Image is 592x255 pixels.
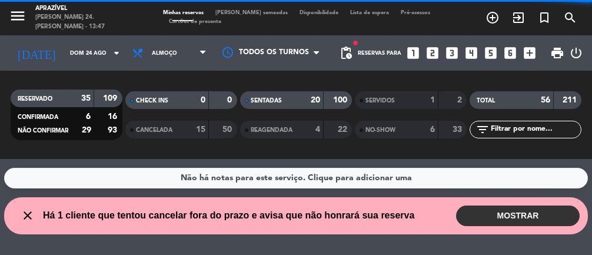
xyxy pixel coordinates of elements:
i: looks_3 [444,45,460,61]
strong: 1 [430,96,435,104]
i: add_circle_outline [485,11,500,25]
span: SERVIDOS [365,98,395,104]
div: [PERSON_NAME] 24. [PERSON_NAME] - 13:47 [35,13,139,31]
strong: 15 [196,125,205,134]
strong: 100 [333,96,350,104]
span: fiber_manual_record [352,39,359,47]
span: Minhas reservas [157,10,209,15]
i: search [563,11,577,25]
span: print [550,46,564,60]
strong: 16 [108,112,119,121]
strong: 6 [430,125,435,134]
i: arrow_drop_down [109,46,124,60]
span: RESERVADO [18,96,52,102]
span: Disponibilidade [294,10,344,15]
strong: 33 [453,125,464,134]
span: REAGENDADA [251,127,292,133]
i: looks_6 [503,45,518,61]
div: Não há notas para este serviço. Clique para adicionar uma [181,171,412,185]
strong: 4 [315,125,320,134]
span: Pré-acessos [157,10,430,24]
input: Filtrar por nome... [490,123,581,136]
strong: 20 [311,96,320,104]
strong: 109 [103,94,119,102]
i: close [21,208,35,223]
span: Cartões de presente [163,19,227,24]
span: TOTAL [477,98,495,104]
strong: 2 [457,96,464,104]
i: exit_to_app [511,11,526,25]
i: filter_list [475,122,490,137]
div: LOG OUT [569,35,583,71]
span: pending_actions [339,46,353,60]
strong: 50 [222,125,234,134]
span: Reservas para [358,50,401,57]
i: [DATE] [9,41,64,65]
span: CONFIRMADA [18,114,58,120]
strong: 29 [82,126,91,134]
strong: 56 [541,96,550,104]
span: Lista de espera [344,10,395,15]
button: menu [9,7,26,28]
i: looks_5 [483,45,498,61]
strong: 0 [201,96,205,104]
span: Almoço [152,50,177,57]
span: [PERSON_NAME] semeadas [209,10,294,15]
span: CHECK INS [136,98,168,104]
i: add_box [522,45,537,61]
strong: 211 [563,96,579,104]
strong: 35 [81,94,91,102]
i: power_settings_new [569,46,583,60]
strong: 93 [108,126,119,134]
div: Aprazível [35,4,139,13]
strong: 22 [338,125,350,134]
strong: 0 [227,96,234,104]
span: SENTADAS [251,98,282,104]
span: CANCELADA [136,127,172,133]
i: looks_two [425,45,440,61]
button: MOSTRAR [456,206,580,226]
span: Há 1 cliente que tentou cancelar fora do prazo e avisa que não honrará sua reserva [43,208,414,223]
i: looks_one [405,45,421,61]
span: NÃO CONFIRMAR [18,128,68,134]
i: turned_in_not [537,11,551,25]
strong: 6 [86,112,91,121]
i: looks_4 [464,45,479,61]
span: NO-SHOW [365,127,395,133]
i: menu [9,7,26,25]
